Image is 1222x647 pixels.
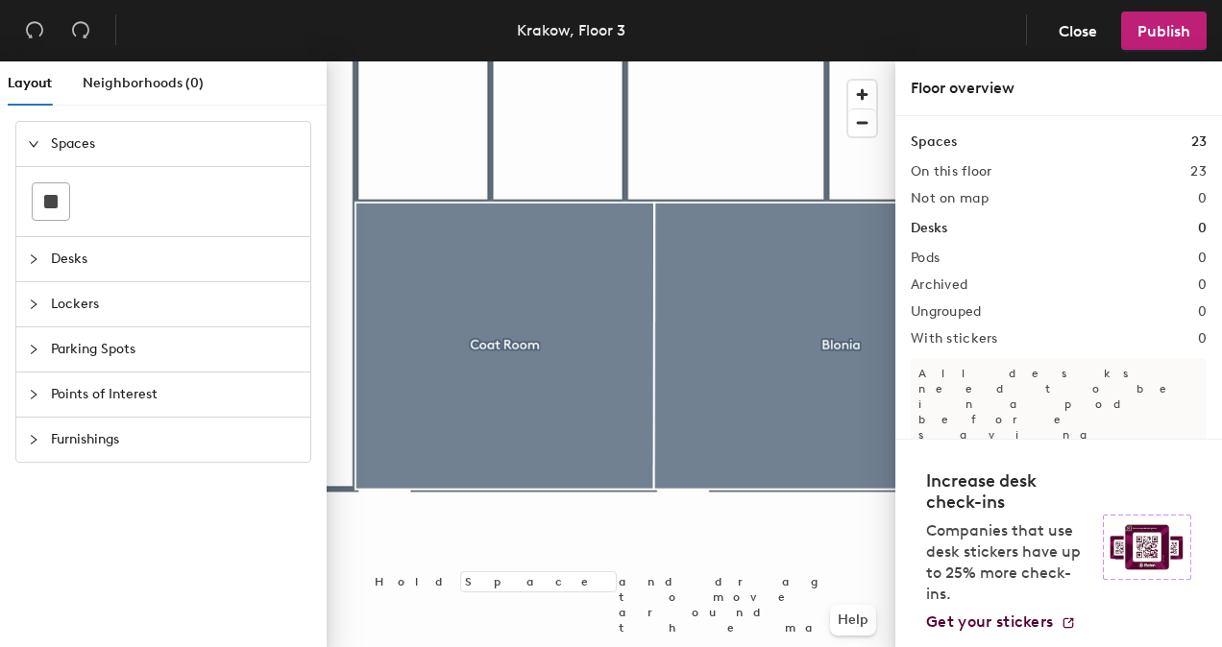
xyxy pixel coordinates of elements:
[911,358,1207,450] p: All desks need to be in a pod before saving
[911,77,1207,100] div: Floor overview
[51,282,299,326] span: Lockers
[1103,515,1191,580] img: Sticker logo
[911,164,992,180] h2: On this floor
[28,389,39,400] span: collapsed
[28,253,39,265] span: collapsed
[1042,12,1113,50] button: Close
[926,612,1053,631] span: Get your stickers
[15,12,54,50] button: Undo (⌘ + Z)
[830,605,876,635] button: Help
[1191,132,1207,153] h1: 23
[1190,164,1207,180] h2: 23
[911,304,982,320] h2: Ungrouped
[1198,191,1207,206] h2: 0
[926,520,1091,605] p: Companies that use desk stickers have up to 25% more check-ins.
[926,470,1091,513] h4: Increase desk check-ins
[1121,12,1207,50] button: Publish
[911,331,998,347] h2: With stickers
[8,75,52,91] span: Layout
[51,122,299,166] span: Spaces
[1198,331,1207,347] h2: 0
[28,434,39,445] span: collapsed
[911,218,947,239] h1: Desks
[51,418,299,462] span: Furnishings
[1198,251,1207,266] h2: 0
[28,299,39,310] span: collapsed
[911,132,957,153] h1: Spaces
[1137,22,1190,40] span: Publish
[51,327,299,371] span: Parking Spots
[28,344,39,355] span: collapsed
[911,251,940,266] h2: Pods
[1198,277,1207,293] h2: 0
[25,20,44,39] span: undo
[51,237,299,281] span: Desks
[911,191,989,206] h2: Not on map
[1059,22,1097,40] span: Close
[28,138,39,150] span: expanded
[61,12,100,50] button: Redo (⌘ + ⇧ + Z)
[911,277,967,293] h2: Archived
[51,372,299,417] span: Points of Interest
[1198,218,1207,239] h1: 0
[83,75,204,91] span: Neighborhoods (0)
[517,18,625,42] div: Krakow, Floor 3
[926,612,1076,632] a: Get your stickers
[1198,304,1207,320] h2: 0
